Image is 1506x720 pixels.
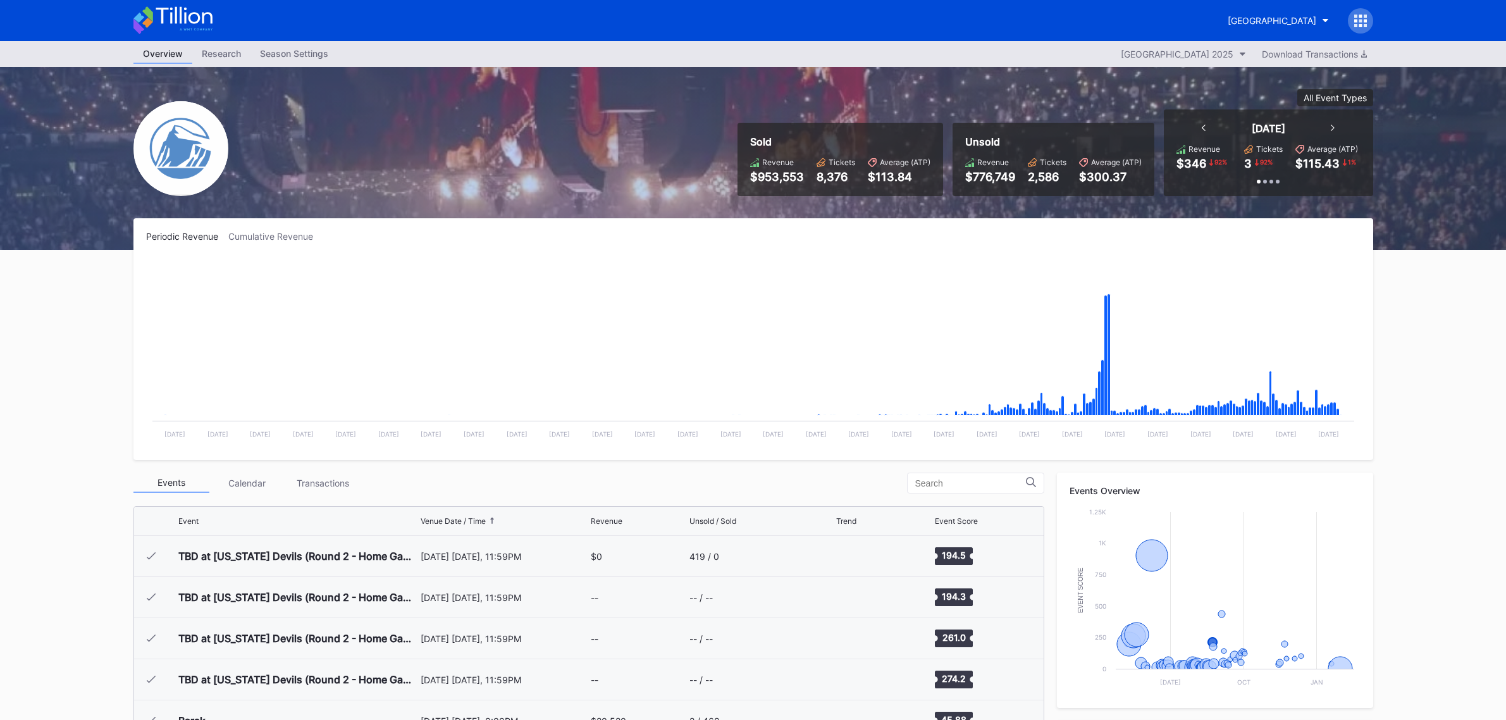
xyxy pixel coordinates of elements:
div: $0 [591,551,602,562]
button: Download Transactions [1256,46,1373,63]
text: [DATE] [1019,430,1040,438]
img: Devils-Logo.png [133,101,228,196]
text: [DATE] [677,430,698,438]
div: TBD at [US_STATE] Devils (Round 2 - Home Game 3) (Date TBD) (If Necessary) [178,632,417,645]
div: Research [192,44,250,63]
text: 1k [1099,539,1106,547]
text: 0 [1102,665,1106,673]
button: [GEOGRAPHIC_DATA] [1218,9,1338,32]
text: [DATE] [591,430,612,438]
text: [DATE] [207,430,228,438]
div: 3 [1244,157,1252,170]
text: [DATE] [848,430,868,438]
text: [DATE] [1233,430,1254,438]
svg: Chart title [836,623,874,654]
div: Unsold / Sold [689,516,736,526]
div: Tickets [1256,144,1283,154]
svg: Chart title [836,540,874,572]
text: 500 [1095,602,1106,610]
text: [DATE] [1104,430,1125,438]
div: Unsold [965,135,1142,148]
text: [DATE] [1275,430,1296,438]
button: All Event Types [1297,89,1373,106]
div: $300.37 [1079,170,1142,183]
div: Sold [750,135,930,148]
svg: Chart title [836,664,874,695]
div: 92 % [1213,157,1228,167]
text: Jan [1310,678,1323,686]
text: [DATE] [1190,430,1211,438]
text: [DATE] [1061,430,1082,438]
div: [DATE] [DATE], 11:59PM [421,674,588,685]
div: Periodic Revenue [146,231,228,242]
text: [DATE] [464,430,485,438]
text: 750 [1095,571,1106,578]
svg: Chart title [146,258,1361,447]
div: Average (ATP) [1091,158,1142,167]
text: 194.5 [942,550,966,561]
div: TBD at [US_STATE] Devils (Round 2 - Home Game 1) (Date TBD) (If Necessary) [178,550,417,562]
text: [DATE] [805,430,826,438]
text: [DATE] [421,430,441,438]
div: Calendar [209,473,285,493]
div: Revenue [762,158,794,167]
div: Average (ATP) [880,158,930,167]
div: 1 % [1347,157,1357,167]
text: [DATE] [335,430,356,438]
div: $113.84 [868,170,930,183]
text: [DATE] [506,430,527,438]
text: Event Score [1077,568,1084,613]
text: 194.3 [942,591,966,602]
div: Venue Date / Time [421,516,486,526]
input: Search [915,478,1026,488]
div: [GEOGRAPHIC_DATA] [1228,15,1316,26]
text: [DATE] [976,430,997,438]
text: 1.25k [1089,508,1106,516]
div: 2,586 [1028,170,1066,183]
div: [DATE] [1252,122,1285,135]
div: -- / -- [689,592,713,603]
div: Revenue [591,516,622,526]
text: [DATE] [378,430,398,438]
a: Overview [133,44,192,64]
text: 250 [1095,633,1106,641]
div: TBD at [US_STATE] Devils (Round 2 - Home Game 4) (Date TBD) (If Necessary) [178,673,417,686]
div: -- [591,633,598,644]
text: [DATE] [292,430,313,438]
div: TBD at [US_STATE] Devils (Round 2 - Home Game 2) (Date TBD) (If Necessary) [178,591,417,604]
div: 8,376 [817,170,855,183]
text: [DATE] [891,430,911,438]
div: $953,553 [750,170,804,183]
div: Cumulative Revenue [228,231,323,242]
div: Tickets [829,158,855,167]
text: [DATE] [934,430,954,438]
text: 274.2 [942,673,966,684]
div: -- / -- [689,674,713,685]
text: [DATE] [549,430,570,438]
text: 261.0 [942,632,966,643]
div: Events Overview [1070,485,1361,496]
button: [GEOGRAPHIC_DATA] 2025 [1114,46,1252,63]
div: Trend [836,516,856,526]
div: Season Settings [250,44,338,63]
div: [DATE] [DATE], 11:59PM [421,592,588,603]
div: Revenue [977,158,1009,167]
div: Tickets [1040,158,1066,167]
div: -- [591,674,598,685]
div: Transactions [285,473,361,493]
text: [DATE] [1147,430,1168,438]
div: Event Score [935,516,978,526]
div: All Event Types [1304,92,1367,103]
text: [DATE] [250,430,271,438]
div: 419 / 0 [689,551,719,562]
div: Events [133,473,209,493]
div: $346 [1176,157,1206,170]
div: [DATE] [DATE], 11:59PM [421,633,588,644]
div: $776,749 [965,170,1015,183]
div: Event [178,516,199,526]
div: Revenue [1188,144,1220,154]
svg: Chart title [1070,506,1361,695]
div: $115.43 [1295,157,1340,170]
div: Average (ATP) [1307,144,1358,154]
text: [DATE] [720,430,741,438]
